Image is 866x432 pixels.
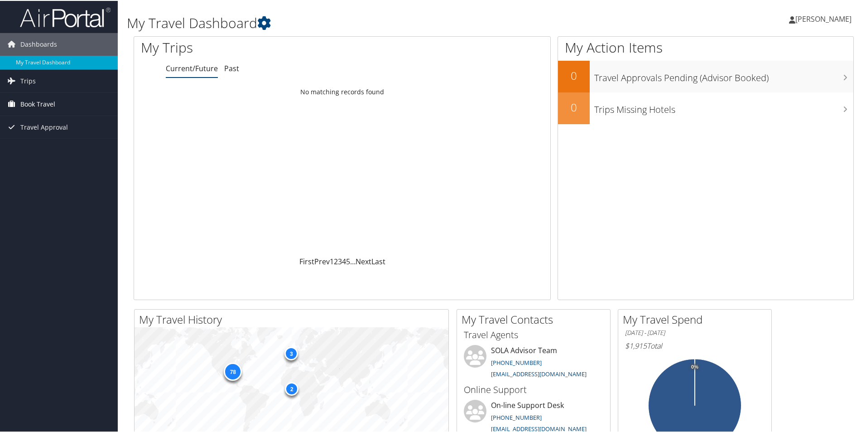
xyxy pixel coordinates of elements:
[342,256,346,266] a: 4
[464,328,603,340] h3: Travel Agents
[299,256,314,266] a: First
[594,66,853,83] h3: Travel Approvals Pending (Advisor Booked)
[20,92,55,115] span: Book Travel
[558,37,853,56] h1: My Action Items
[285,381,298,395] div: 2
[464,383,603,395] h3: Online Support
[625,340,647,350] span: $1,915
[20,115,68,138] span: Travel Approval
[462,311,610,326] h2: My Travel Contacts
[491,358,542,366] a: [PHONE_NUMBER]
[314,256,330,266] a: Prev
[338,256,342,266] a: 3
[284,346,298,359] div: 3
[141,37,370,56] h1: My Trips
[691,364,698,369] tspan: 0%
[224,362,242,380] div: 78
[127,13,616,32] h1: My Travel Dashboard
[789,5,861,32] a: [PERSON_NAME]
[20,69,36,92] span: Trips
[350,256,356,266] span: …
[166,63,218,73] a: Current/Future
[491,369,587,377] a: [EMAIL_ADDRESS][DOMAIN_NAME]
[139,311,448,326] h2: My Travel History
[625,328,765,336] h6: [DATE] - [DATE]
[224,63,239,73] a: Past
[356,256,371,266] a: Next
[134,83,550,99] td: No matching records found
[594,98,853,115] h3: Trips Missing Hotels
[491,413,542,421] a: [PHONE_NUMBER]
[371,256,385,266] a: Last
[334,256,338,266] a: 2
[558,60,853,92] a: 0Travel Approvals Pending (Advisor Booked)
[346,256,350,266] a: 5
[558,67,590,83] h2: 0
[330,256,334,266] a: 1
[558,92,853,123] a: 0Trips Missing Hotels
[20,32,57,55] span: Dashboards
[459,344,608,381] li: SOLA Advisor Team
[623,311,771,326] h2: My Travel Spend
[20,6,111,27] img: airportal-logo.png
[795,13,852,23] span: [PERSON_NAME]
[625,340,765,350] h6: Total
[491,424,587,432] a: [EMAIL_ADDRESS][DOMAIN_NAME]
[558,99,590,114] h2: 0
